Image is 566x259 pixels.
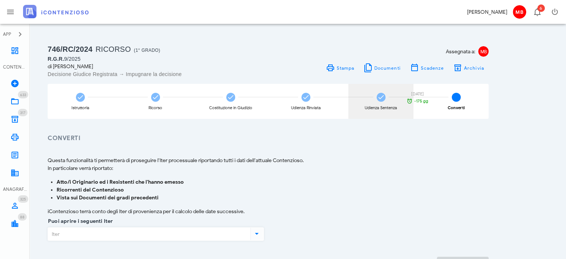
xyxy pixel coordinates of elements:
[20,197,26,202] span: 325
[48,63,264,70] div: di [PERSON_NAME]
[57,179,184,185] b: Atto/i Originario ed i Resistenti che l'hanno emesso
[374,65,401,71] span: Documenti
[405,63,449,73] button: Scadenze
[134,48,160,53] span: (1° Grado)
[3,186,27,193] div: ANAGRAFICA
[513,5,526,19] span: MB
[48,134,489,143] h3: Converti
[528,3,546,21] button: Distintivo
[510,3,528,21] button: MB
[336,65,354,71] span: Stampa
[23,5,89,18] img: logo-text-2x.png
[404,92,431,96] div: [DATE]
[448,106,465,110] div: Converti
[148,106,162,110] div: Ricorso
[446,48,475,56] span: Assegnata a:
[464,65,484,71] span: Archivia
[48,208,489,215] p: iContenzioso terrà conto degli Iter di provenienza per il calcolo delle date successive.
[18,91,28,98] span: Distintivo
[3,64,27,70] div: CONTENZIOSO
[48,70,264,78] div: Decisione Giudice Registrata → Impugnare la decisione
[359,63,405,73] button: Documenti
[48,228,249,240] input: Iter
[71,106,89,110] div: Istruttoria
[448,63,489,73] button: Archivia
[48,55,264,63] div: 9/2025
[96,45,131,53] span: Ricorso
[57,195,159,201] b: Vista sui Documenti dei gradi precedenti
[48,45,93,53] span: 746/RC/2024
[467,8,507,16] div: [PERSON_NAME]
[20,92,26,97] span: 633
[20,215,25,219] span: 88
[478,46,489,57] span: MB
[18,109,28,116] span: Distintivo
[18,195,28,203] span: Distintivo
[48,157,489,172] p: Questa funzionalità ti permetterà di proseguire l'Iter processuale riportando tutti i dati dell'a...
[291,106,321,110] div: Udienza Rinviata
[20,110,25,115] span: 317
[18,213,27,221] span: Distintivo
[420,65,444,71] span: Scadenze
[414,99,428,103] span: -175 gg
[452,93,461,102] span: 6
[365,106,397,110] div: Udienza Sentenza
[46,218,113,225] label: Puoi aprire i seguenti Iter
[57,187,124,193] b: Ricorrenti del Contenzioso
[48,56,64,62] span: R.G.R.
[321,63,359,73] a: Stampa
[537,4,545,12] span: Distintivo
[209,106,252,110] div: Costituzione in Giudizio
